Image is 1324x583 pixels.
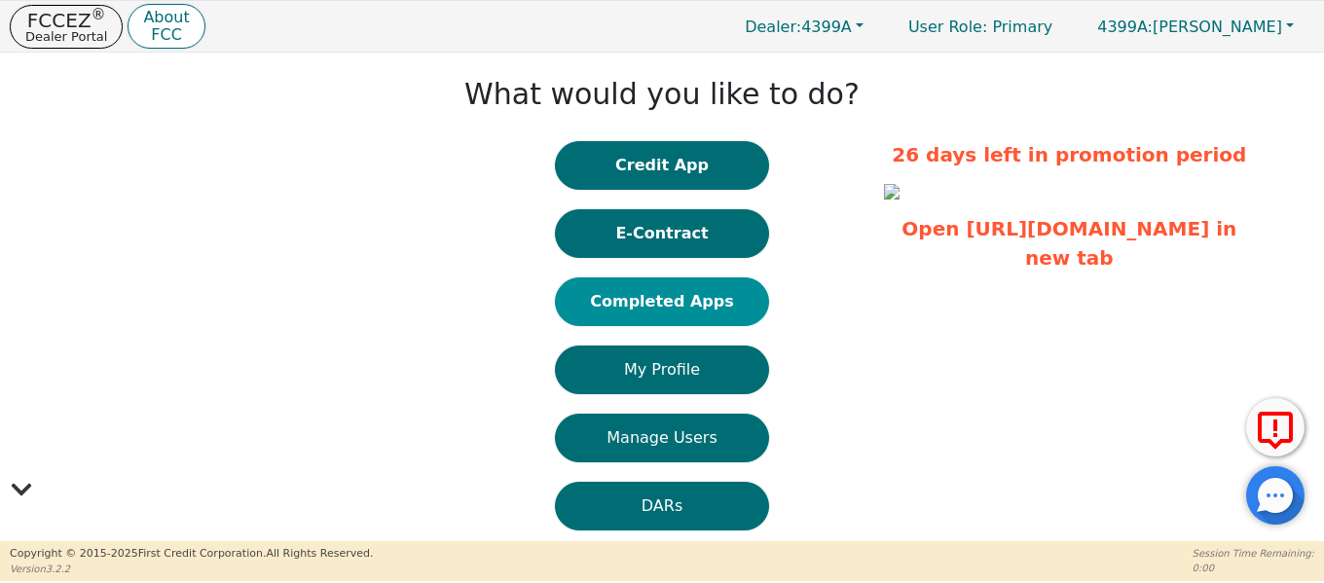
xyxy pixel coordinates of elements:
[745,18,852,36] span: 4399A
[1077,12,1314,42] button: 4399A:[PERSON_NAME]
[266,547,373,560] span: All Rights Reserved.
[889,8,1072,46] p: Primary
[464,77,860,112] h1: What would you like to do?
[745,18,801,36] span: Dealer:
[884,184,900,200] img: a0d7a945-9e75-4976-9c00-a743a8c3f0ef
[10,562,373,576] p: Version 3.2.2
[1193,561,1314,575] p: 0:00
[92,6,106,23] sup: ®
[555,482,769,530] button: DARs
[724,12,884,42] button: Dealer:4399A
[908,18,987,36] span: User Role :
[10,546,373,563] p: Copyright © 2015- 2025 First Credit Corporation.
[10,5,123,49] button: FCCEZ®Dealer Portal
[1246,398,1305,456] button: Report Error to FCC
[1097,18,1153,36] span: 4399A:
[1193,546,1314,561] p: Session Time Remaining:
[555,414,769,462] button: Manage Users
[889,8,1072,46] a: User Role: Primary
[143,10,189,25] p: About
[25,30,107,43] p: Dealer Portal
[25,11,107,30] p: FCCEZ
[555,209,769,258] button: E-Contract
[555,346,769,394] button: My Profile
[143,27,189,43] p: FCC
[1097,18,1282,36] span: [PERSON_NAME]
[555,277,769,326] button: Completed Apps
[555,141,769,190] button: Credit App
[884,140,1254,169] p: 26 days left in promotion period
[901,217,1236,270] a: Open [URL][DOMAIN_NAME] in new tab
[128,4,204,50] button: AboutFCC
